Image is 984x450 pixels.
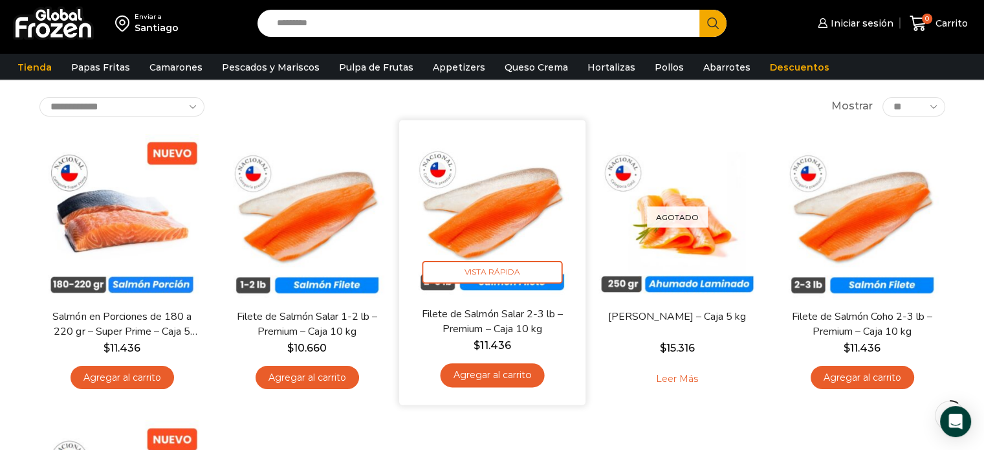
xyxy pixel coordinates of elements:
span: $ [104,342,110,354]
a: Papas Fritas [65,55,137,80]
a: Hortalizas [581,55,642,80]
span: $ [287,342,294,354]
a: Tienda [11,55,58,80]
a: Pescados y Mariscos [215,55,326,80]
span: Mostrar [831,99,873,114]
a: Salmón en Porciones de 180 a 220 gr – Super Prime – Caja 5 kg [47,309,196,339]
a: Agregar al carrito: “Filete de Salmón Salar 2-3 lb - Premium - Caja 10 kg” [440,363,544,387]
span: 0 [922,14,932,24]
a: Filete de Salmón Salar 1-2 lb – Premium – Caja 10 kg [232,309,381,339]
a: Filete de Salmón Salar 2-3 lb – Premium – Caja 10 kg [417,306,567,337]
select: Pedido de la tienda [39,97,204,117]
a: Agregar al carrito: “Filete de Salmón Coho 2-3 lb - Premium - Caja 10 kg” [811,366,914,390]
div: Santiago [135,21,179,34]
a: Filete de Salmón Coho 2-3 lb – Premium – Caja 10 kg [787,309,936,339]
bdi: 10.660 [287,342,327,354]
a: Pulpa de Frutas [333,55,420,80]
div: Open Intercom Messenger [940,406,971,437]
span: $ [844,342,850,354]
a: Appetizers [426,55,492,80]
a: Descuentos [763,55,836,80]
span: $ [660,342,666,354]
a: Iniciar sesión [815,10,893,36]
div: Enviar a [135,12,179,21]
a: Abarrotes [697,55,757,80]
span: $ [474,339,480,351]
a: Leé más sobre “Salmón Ahumado Laminado - Caja 5 kg” [636,366,718,393]
span: Iniciar sesión [827,17,893,30]
img: address-field-icon.svg [115,12,135,34]
bdi: 11.436 [104,342,140,354]
a: Agregar al carrito: “Filete de Salmón Salar 1-2 lb – Premium - Caja 10 kg” [256,366,359,390]
button: Search button [699,10,727,37]
a: Pollos [648,55,690,80]
a: [PERSON_NAME] – Caja 5 kg [602,309,751,324]
a: Agregar al carrito: “Salmón en Porciones de 180 a 220 gr - Super Prime - Caja 5 kg” [71,366,174,390]
span: Vista Rápida [422,261,562,284]
a: Queso Crema [498,55,574,80]
a: 0 Carrito [906,8,971,39]
a: Camarones [143,55,209,80]
bdi: 11.436 [474,339,510,351]
p: Agotado [647,206,708,227]
span: Carrito [932,17,968,30]
bdi: 15.316 [660,342,695,354]
bdi: 11.436 [844,342,880,354]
